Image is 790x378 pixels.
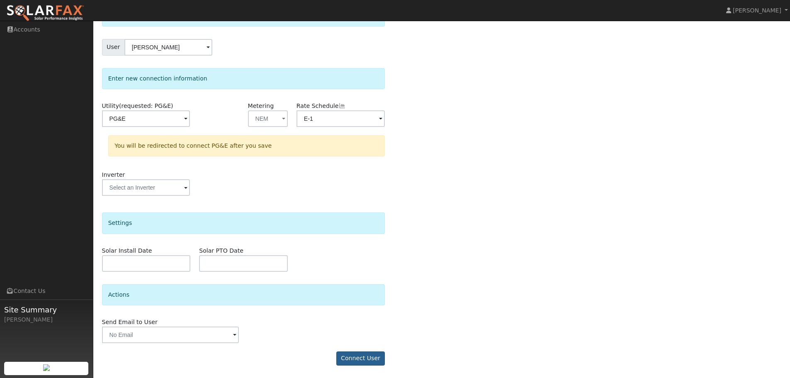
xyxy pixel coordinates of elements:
label: Metering [248,102,274,110]
img: retrieve [43,364,50,371]
div: You will be redirected to connect PG&E after you save [108,135,385,156]
label: Send Email to User [102,318,158,327]
div: Enter new connection information [102,68,385,89]
input: Select an Inverter [102,179,190,196]
button: NEM [248,110,288,127]
img: SolarFax [6,5,84,22]
input: Select a User [124,39,212,56]
span: User [102,39,125,56]
label: Utility [102,102,173,110]
input: No Email [102,327,239,343]
span: Site Summary [4,304,89,315]
input: Select a Utility [102,110,190,127]
label: Solar Install Date [102,246,152,255]
span: (requested: PG&E) [119,102,173,109]
div: Actions [102,284,385,305]
button: Connect User [336,351,385,366]
div: [PERSON_NAME] [4,315,89,324]
label: Inverter [102,171,125,179]
span: [PERSON_NAME] [733,7,781,14]
div: Settings [102,212,385,234]
label: Solar PTO Date [199,246,243,255]
label: Rate Schedule [297,102,346,110]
